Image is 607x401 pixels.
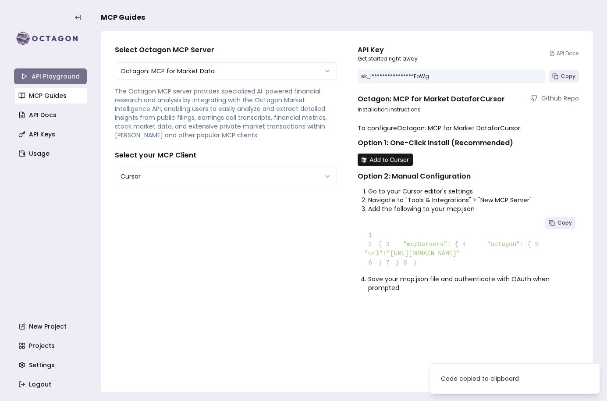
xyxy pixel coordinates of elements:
[15,338,88,354] a: Projects
[368,204,579,213] li: Add the following to your mcp.json
[101,12,145,23] span: MCP Guides
[358,171,579,182] h2: Option 2: Manual Configuration
[403,241,447,248] span: "mcpServers"
[441,374,519,383] div: Code copied to clipboard
[365,259,382,266] span: }
[557,219,572,226] span: Copy
[358,94,505,104] h4: Octagon: MCP for Market Data for Cursor
[545,217,575,229] button: Copy
[365,240,379,249] span: 2
[487,241,520,248] span: "octagon"
[15,357,88,373] a: Settings
[520,241,531,248] span: : {
[15,146,88,161] a: Usage
[549,70,579,82] button: Copy
[115,150,337,161] h4: Select your MCP Client
[115,45,337,55] h4: Select Octagon MCP Server
[358,154,413,166] img: Install MCP Server
[368,196,579,204] li: Navigate to "Tools & Integrations" > "New MCP Server"
[365,250,383,257] span: "url"
[15,319,88,334] a: New Project
[115,87,337,140] p: The Octagon MCP server provides specialized AI-powered financial research and analysis by integra...
[358,45,418,55] div: API Key
[14,30,87,47] img: logo-rect-yK7x_WSZ.svg
[399,259,417,266] span: }
[382,259,399,266] span: }
[382,240,396,249] span: 3
[458,240,472,249] span: 4
[399,258,413,268] span: 8
[358,55,418,62] p: Get started right away
[15,88,88,104] a: MCP Guides
[531,94,579,103] a: Github Repo
[447,241,458,248] span: : {
[365,231,379,240] span: 1
[561,73,575,80] span: Copy
[358,138,579,148] h2: Option 1: One-Click Install (Recommended)
[358,106,579,113] p: Installation instructions
[387,250,460,257] span: "[URL][DOMAIN_NAME]"
[358,124,579,132] p: To configure Octagon: MCP for Market Data for Cursor :
[15,107,88,123] a: API Docs
[541,94,579,103] span: Github Repo
[368,275,579,292] li: Save your mcp.json file and authenticate with OAuth when prompted
[15,126,88,142] a: API Keys
[14,68,87,84] a: API Playground
[382,258,396,268] span: 7
[365,241,382,248] span: {
[531,240,545,249] span: 5
[365,258,379,268] span: 6
[15,376,88,392] a: Logout
[368,187,579,196] li: Go to your Cursor editor's settings
[383,250,387,257] span: :
[550,50,579,57] a: API Docs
